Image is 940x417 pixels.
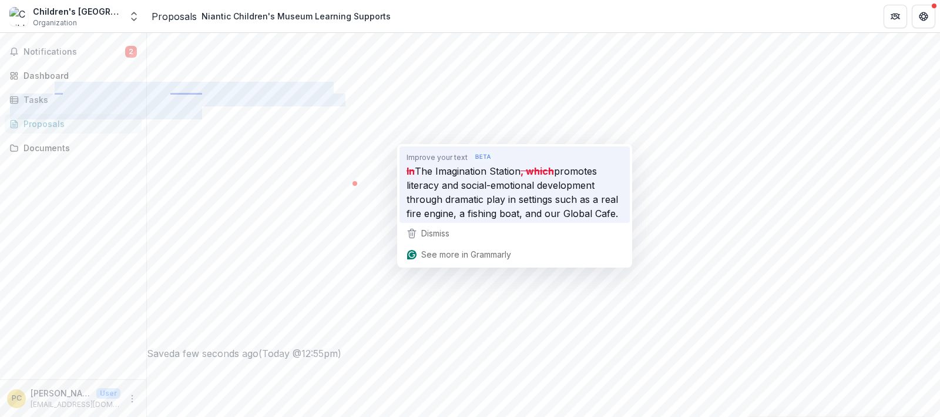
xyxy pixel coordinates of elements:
a: Tasks [5,90,142,109]
button: Get Help [912,5,935,28]
button: Notifications2 [5,42,142,61]
div: Dashboard [23,69,132,82]
div: Documents [23,142,132,154]
span: 2 [125,46,137,58]
img: Children's Museum of Southeastern CT, Inc. [9,7,28,26]
p: [PERSON_NAME] [31,387,92,399]
a: Proposals [152,9,197,24]
a: Proposals [5,114,142,134]
a: Documents [5,138,142,158]
div: Children's [GEOGRAPHIC_DATA], Inc. [33,5,121,18]
button: Open entity switcher [126,5,142,28]
nav: breadcrumb [152,8,395,25]
span: Organization [33,18,77,28]
div: Phyllis Cappuccio [12,395,22,402]
span: Notifications [23,47,125,57]
div: Proposals [23,118,132,130]
div: Saved a few seconds ago ( Today @ 12:55pm ) [147,346,940,361]
div: Tasks [23,94,132,106]
p: User [96,388,120,399]
div: Niantic Children's Museum Learning Supports [202,10,391,22]
a: Dashboard [5,66,142,85]
button: Partners [884,5,907,28]
p: [EMAIL_ADDRESS][DOMAIN_NAME] [31,399,120,410]
button: More [125,392,139,406]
